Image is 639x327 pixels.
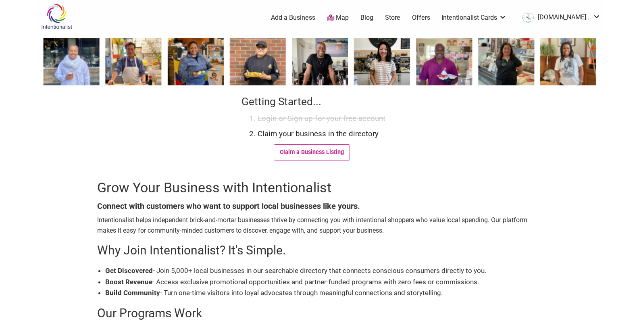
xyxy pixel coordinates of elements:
b: Build Community [105,289,160,297]
a: [DOMAIN_NAME]... [518,10,601,25]
li: - Turn one-time visitors into loyal advocates through meaningful connections and storytelling. [105,287,542,298]
h3: Getting Started... [241,94,398,109]
li: - Access exclusive promotional opportunities and partner-funded programs with zero fees or commis... [105,277,542,287]
b: Get Discovered [105,267,153,275]
h1: Grow Your Business with Intentionalist [97,178,542,198]
a: Offers [412,13,430,22]
a: Map [327,13,349,23]
li: Claim your business in the directory [258,128,395,169]
b: Connect with customers who want to support local businesses like yours. [97,201,360,211]
p: Intentionalist helps independent brick-and-mortar businesses thrive by connecting you with intent... [97,215,542,235]
h2: Why Join Intentionalist? It's Simple. [97,242,542,259]
a: Claim a Business Listing [274,144,350,160]
h2: Our Programs Work [97,305,542,322]
a: Store [385,13,400,22]
li: gmail.com... [518,10,601,25]
img: Intentionalist [37,3,76,29]
b: Boost Revenue [105,278,152,286]
a: Add a Business [271,13,315,22]
li: - Join 5,000+ local businesses in our searchable directory that connects conscious consumers dire... [105,265,542,276]
li: Login or Sign up for your free account [258,113,395,125]
a: Intentionalist Cards [441,13,507,22]
a: Blog [360,13,373,22]
img: Welcome Banner [37,32,602,91]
